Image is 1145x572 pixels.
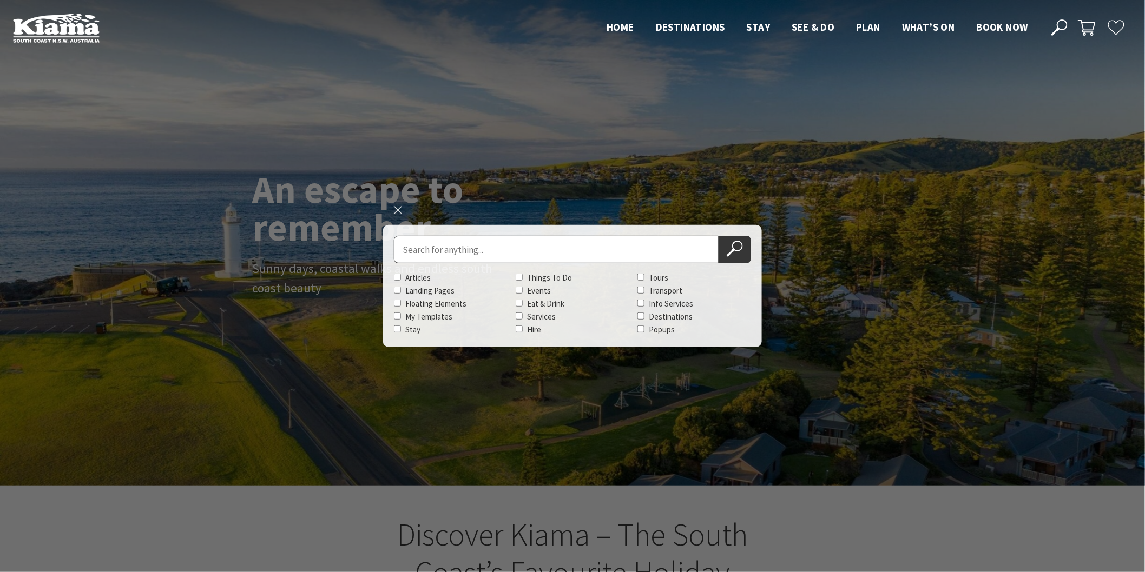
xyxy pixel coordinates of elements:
[649,298,693,309] label: Info Services
[649,311,693,322] label: Destinations
[649,285,682,296] label: Transport
[405,272,431,283] label: Articles
[649,272,668,283] label: Tours
[405,298,466,309] label: Floating Elements
[649,324,675,335] label: Popups
[527,311,556,322] label: Services
[405,324,420,335] label: Stay
[394,236,719,263] input: Search for:
[527,285,551,296] label: Events
[527,272,572,283] label: Things To Do
[527,298,564,309] label: Eat & Drink
[596,19,1039,37] nav: Main Menu
[405,311,452,322] label: My Templates
[527,324,541,335] label: Hire
[405,285,455,296] label: Landing Pages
